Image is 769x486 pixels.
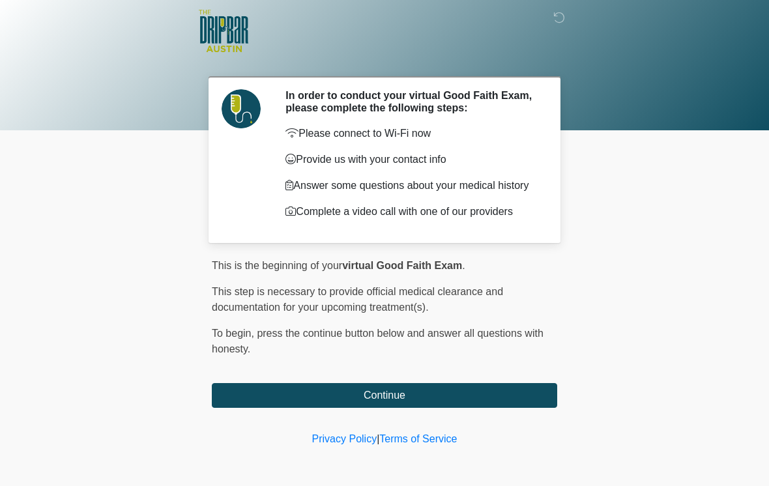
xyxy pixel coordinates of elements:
[212,383,557,408] button: Continue
[285,152,538,167] p: Provide us with your contact info
[285,126,538,141] p: Please connect to Wi-Fi now
[285,89,538,114] h2: In order to conduct your virtual Good Faith Exam, please complete the following steps:
[285,204,538,220] p: Complete a video call with one of our providers
[212,328,257,339] span: To begin,
[199,10,248,52] img: The DRIPBaR - Austin The Domain Logo
[212,260,342,271] span: This is the beginning of your
[212,286,503,313] span: This step is necessary to provide official medical clearance and documentation for your upcoming ...
[312,433,377,444] a: Privacy Policy
[222,89,261,128] img: Agent Avatar
[342,260,462,271] strong: virtual Good Faith Exam
[285,178,538,193] p: Answer some questions about your medical history
[462,260,465,271] span: .
[212,328,544,354] span: press the continue button below and answer all questions with honesty.
[379,433,457,444] a: Terms of Service
[377,433,379,444] a: |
